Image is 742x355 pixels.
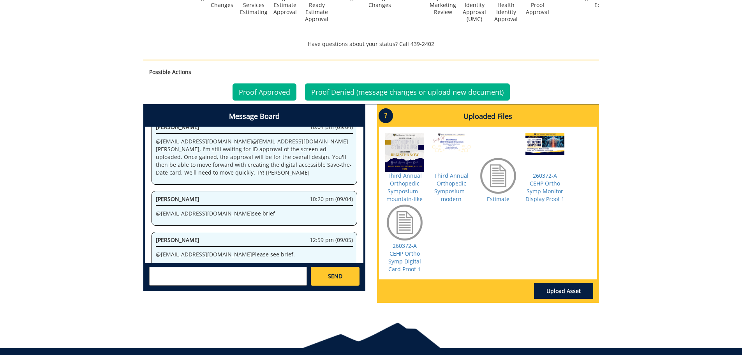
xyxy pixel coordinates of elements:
h4: Uploaded Files [379,106,597,127]
a: Third Annual Orthopedic Symposium - modern [434,172,469,203]
p: @ [EMAIL_ADDRESS][DOMAIN_NAME] @ [EMAIL_ADDRESS][DOMAIN_NAME] [PERSON_NAME], I'm still waiting fo... [156,138,353,177]
span: 10:04 pm (09/04) [310,123,353,131]
h4: Message Board [145,106,363,127]
p: @ [EMAIL_ADDRESS][DOMAIN_NAME] see brief [156,210,353,217]
a: Proof Approved [233,83,296,101]
a: Upload Asset [534,283,593,299]
span: [PERSON_NAME] [156,236,199,244]
a: Estimate [487,195,509,203]
a: SEND [311,267,359,286]
p: ? [379,108,393,123]
a: Third Annual Orthopedic Symposium - mountain-like [386,172,423,203]
span: [PERSON_NAME] [156,123,199,131]
a: Proof Denied (message changes or upload new document) [305,83,510,101]
a: 260372-A CEHP Ortho Symp Monitor Display Proof 1 [525,172,564,203]
strong: Possible Actions [149,68,191,76]
span: 10:20 pm (09/04) [310,195,353,203]
span: [PERSON_NAME] [156,195,199,203]
span: SEND [328,272,342,280]
p: Have questions about your status? Call 439-2402 [143,40,599,48]
a: 260372-A CEHP Ortho Symp Digital Card Proof 1 [388,242,421,273]
textarea: messageToSend [149,267,307,286]
p: @ [EMAIL_ADDRESS][DOMAIN_NAME] Please see brief. [156,251,353,258]
span: 12:59 pm (09/05) [310,236,353,244]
